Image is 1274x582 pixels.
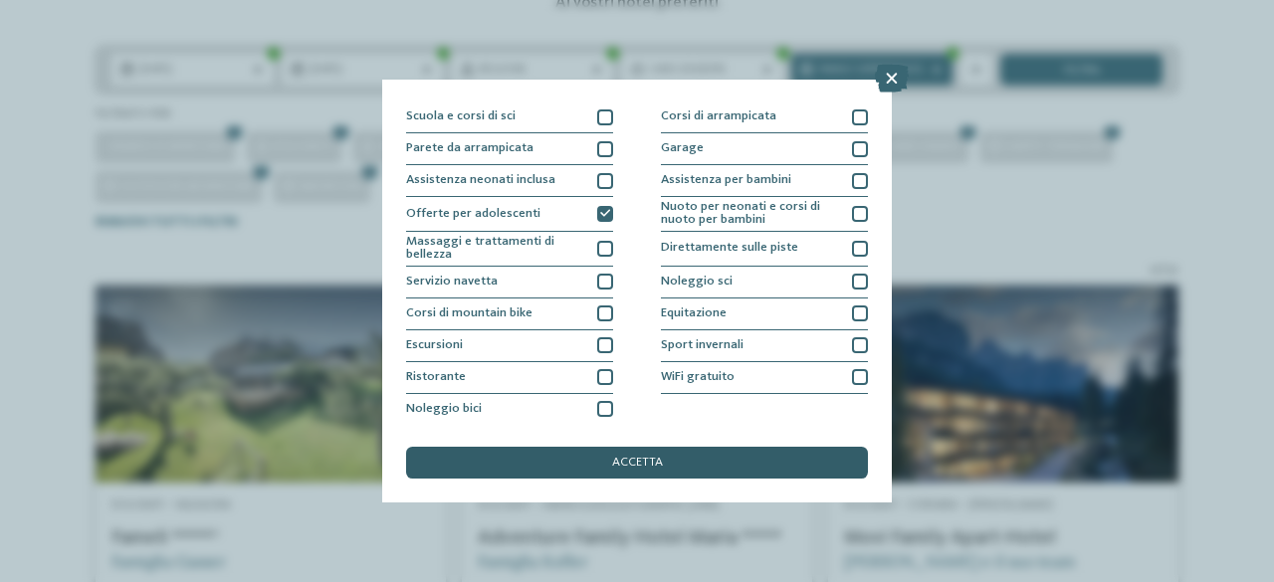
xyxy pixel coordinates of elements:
[661,201,840,227] span: Nuoto per neonati e corsi di nuoto per bambini
[406,236,585,262] span: Massaggi e trattamenti di bellezza
[661,174,791,187] span: Assistenza per bambini
[661,339,743,352] span: Sport invernali
[612,457,663,470] span: accetta
[406,371,466,384] span: Ristorante
[406,174,555,187] span: Assistenza neonati inclusa
[661,371,735,384] span: WiFi gratuito
[661,142,704,155] span: Garage
[661,276,733,289] span: Noleggio sci
[406,276,498,289] span: Servizio navetta
[406,403,482,416] span: Noleggio bici
[406,110,516,123] span: Scuola e corsi di sci
[661,242,798,255] span: Direttamente sulle piste
[406,208,540,221] span: Offerte per adolescenti
[661,110,776,123] span: Corsi di arrampicata
[406,339,463,352] span: Escursioni
[406,307,532,320] span: Corsi di mountain bike
[661,307,727,320] span: Equitazione
[406,142,533,155] span: Parete da arrampicata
